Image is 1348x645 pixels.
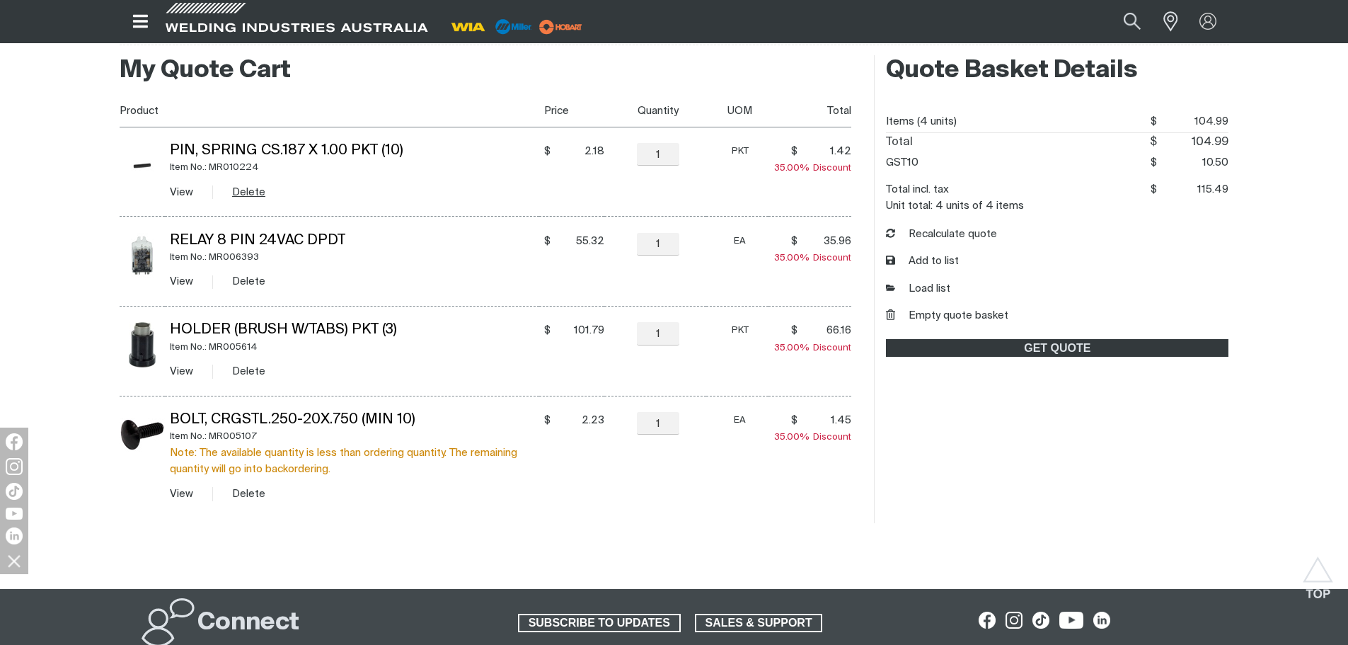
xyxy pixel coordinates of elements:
button: Delete Relay 8 Pin 24VAC DPDT [232,273,265,290]
a: miller [535,21,587,32]
button: Delete Pin, Spring Cs.187 X 1.00 Pkt (10) [232,184,265,200]
span: 2.23 [555,413,604,428]
h2: Connect [197,607,299,639]
div: Item No.: MR005107 [170,428,539,445]
span: 35.00% [774,343,813,353]
span: 1.42 [802,144,851,159]
img: Holder (Brush W/Tabs) Pkt (3) [129,322,156,367]
span: 104.99 [1157,111,1229,132]
span: Discount [774,164,851,173]
span: $ [544,144,551,159]
a: SALES & SUPPORT [695,614,823,632]
a: Holder (Brush W/Tabs) Pkt (3) [170,323,397,337]
div: Note: The available quantity is less than ordering quantity. The remaining quantity will go into ... [170,445,539,477]
a: SUBSCRIBE TO UPDATES [518,614,681,632]
span: 35.96 [802,234,851,249]
button: Recalculate quote [886,227,997,243]
input: Product name or item number... [1090,6,1156,38]
span: 55.32 [555,234,604,249]
dt: Unit total: 4 units of 4 items [886,200,1024,211]
button: Delete Holder (Brush W/Tabs) Pkt (3) [232,363,265,379]
span: 35.00% [774,253,813,263]
span: 35.00% [774,164,813,173]
span: $ [1151,184,1157,195]
a: View Bolt, Crgstl.250-20X.750 (Min 10) [170,489,193,499]
span: Discount [774,433,851,442]
h2: Quote Basket Details [886,55,1228,86]
a: Relay 8 Pin 24VAC DPDT [170,234,345,248]
span: $ [791,324,797,338]
th: Product [120,96,539,127]
span: $ [544,324,551,338]
dt: Total incl. tax [886,179,949,200]
span: 10.50 [1157,152,1229,173]
span: 2.18 [555,144,604,159]
div: Item No.: MR010224 [170,159,539,176]
div: Item No.: MR005614 [170,339,539,355]
span: Discount [774,343,851,353]
img: Pin, Spring Cs.187 X 1.00 Pkt (10) [120,143,165,188]
span: 66.16 [802,324,851,338]
dt: Items (4 units) [886,111,957,132]
span: $ [1151,157,1157,168]
img: Facebook [6,433,23,450]
a: Bolt, Crgstl.250-20X.750 (Min 10) [170,413,415,427]
span: $ [544,234,551,249]
a: View Relay 8 Pin 24VAC DPDT [170,276,193,287]
dt: GST10 [886,152,918,173]
span: 115.49 [1157,179,1229,200]
div: PKT [712,322,768,338]
span: $ [791,234,797,249]
span: GET QUOTE [887,339,1227,358]
img: LinkedIn [6,527,23,544]
th: Total [768,96,852,127]
a: View Pin, Spring Cs.187 X 1.00 Pkt (10) [170,187,193,198]
dt: Total [886,133,913,152]
th: Price [539,96,604,127]
span: $ [791,413,797,428]
a: Load list [886,281,950,297]
button: Delete Bolt, Crgstl.250-20X.750 (Min 10) [232,486,265,502]
h2: My Quote Cart [120,55,852,86]
a: GET QUOTE [886,339,1228,358]
span: $ [1151,116,1157,127]
span: $ [544,413,551,428]
div: EA [712,233,768,249]
span: 35.00% [774,433,813,442]
button: Empty quote basket [886,308,1008,324]
th: Quantity [604,96,706,127]
span: 104.99 [1157,133,1229,152]
span: $ [1150,137,1157,148]
span: SALES & SUPPORT [696,614,822,632]
span: 101.79 [555,324,604,338]
img: Bolt, Crgstl.250-20X.750 (Min 10) [120,412,165,457]
img: miller [535,16,587,38]
button: Add to list [886,253,959,270]
div: EA [712,412,768,428]
div: PKT [712,143,768,159]
button: Search products [1108,6,1156,38]
th: UOM [706,96,768,127]
img: Instagram [6,458,23,475]
img: YouTube [6,508,23,520]
button: Scroll to top [1302,556,1334,588]
span: 1.45 [802,413,851,428]
a: Pin, Spring Cs.187 X 1.00 Pkt (10) [170,144,403,158]
a: View Holder (Brush W/Tabs) Pkt (3) [170,366,193,377]
div: Item No.: MR006393 [170,249,539,266]
span: Discount [774,253,851,263]
img: hide socials [2,549,26,573]
span: SUBSCRIBE TO UPDATES [519,614,679,632]
span: $ [791,144,797,159]
img: Relay 8 Pin 24VAC DPDT [120,233,165,278]
img: TikTok [6,483,23,500]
